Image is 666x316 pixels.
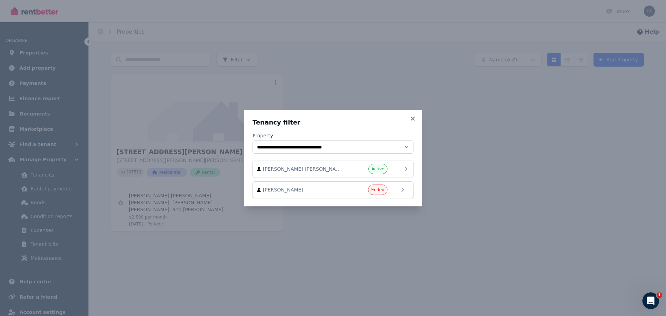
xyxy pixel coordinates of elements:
span: [PERSON_NAME] [PERSON_NAME] [PERSON_NAME], [PERSON_NAME] [PERSON_NAME], and [PERSON_NAME] [263,165,342,172]
span: Ended [371,187,384,193]
a: [PERSON_NAME]Ended [253,181,413,198]
span: Active [372,166,384,172]
iframe: Intercom live chat [642,292,659,309]
label: Property [253,132,273,139]
h3: Tenancy filter [253,118,413,127]
a: [PERSON_NAME] [PERSON_NAME] [PERSON_NAME], [PERSON_NAME] [PERSON_NAME], and [PERSON_NAME]Active [253,161,413,177]
span: [PERSON_NAME] [263,186,342,193]
span: 1 [657,292,662,298]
